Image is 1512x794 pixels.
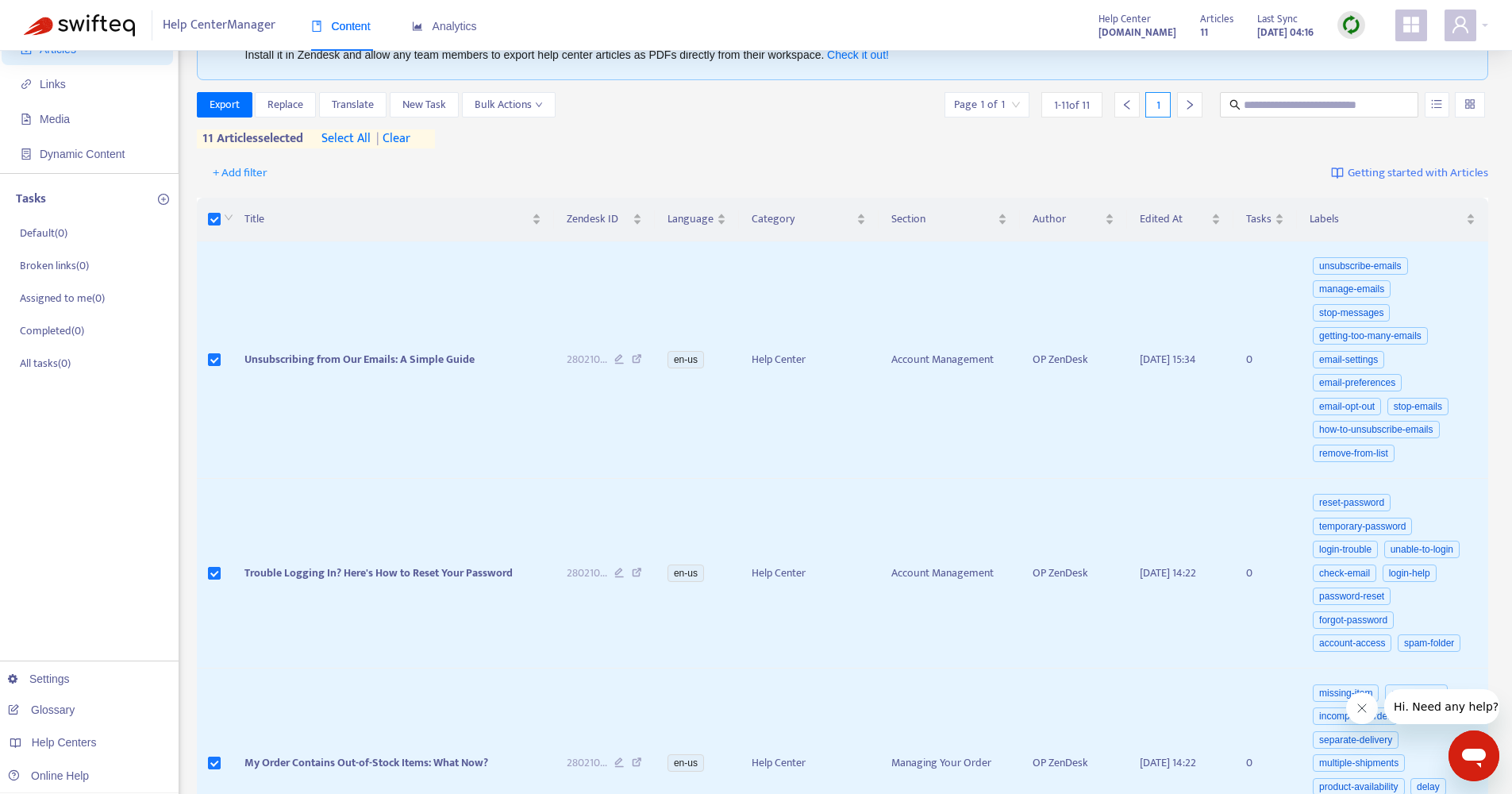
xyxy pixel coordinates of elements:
span: separate-delivery [1313,731,1399,749]
span: Help Center [1098,10,1151,28]
p: Completed ( 0 ) [20,322,84,339]
td: OP ZenDesk [1020,241,1127,479]
p: Tasks [16,190,46,209]
th: Tasks [1233,198,1297,241]
button: Export [197,92,252,118]
span: Unsubscribing from Our Emails: A Simple Guide [244,350,475,368]
span: area-chart [412,21,423,32]
span: Content [311,20,371,33]
span: password-reset [1313,588,1391,605]
span: en-us [668,351,704,368]
td: 0 [1233,241,1297,479]
span: [DATE] 14:22 [1140,754,1196,772]
button: Translate [319,92,387,118]
p: Default ( 0 ) [20,225,67,241]
a: Settings [8,673,70,685]
span: My Order Contains Out-of-Stock Items: What Now? [244,754,488,772]
span: en-us [668,754,704,772]
span: Help Center Manager [163,10,275,40]
span: forgot-password [1313,611,1394,629]
span: book [311,21,322,32]
span: stop-messages [1313,304,1390,322]
span: getting-too-many-emails [1313,327,1428,345]
span: temporary-password [1313,518,1412,535]
span: missing-item [1313,684,1379,702]
td: 0 [1233,479,1297,669]
span: | [376,128,379,149]
span: account-access [1313,634,1391,652]
span: Dynamic Content [40,148,125,160]
span: en-us [668,565,704,582]
span: Zendesk ID [567,210,629,228]
span: unsubscribe-emails [1313,257,1407,275]
span: 280210 ... [567,351,607,368]
span: user [1451,15,1470,34]
a: Getting started with Articles [1331,160,1488,186]
th: Labels [1297,198,1488,241]
span: remove-from-list [1313,445,1395,462]
span: Analytics [412,20,477,33]
span: out-of-stock [1385,684,1448,702]
span: clear [371,129,410,148]
span: Last Sync [1257,10,1298,28]
th: Title [232,198,555,241]
th: Author [1020,198,1127,241]
a: [DOMAIN_NAME] [1098,23,1176,41]
span: Trouble Logging In? Here's How to Reset Your Password [244,564,513,582]
span: spam-folder [1398,634,1460,652]
td: Help Center [739,479,879,669]
td: Account Management [879,241,1020,479]
span: Replace [267,96,303,114]
strong: 11 [1200,24,1208,41]
span: down [535,101,543,109]
span: Labels [1310,210,1463,228]
button: + Add filter [201,160,279,186]
button: Replace [255,92,316,118]
span: check-email [1313,565,1376,582]
span: Help Centers [32,736,97,749]
span: Language [668,210,714,228]
span: Articles [1200,10,1233,28]
span: Export [210,96,240,114]
span: stop-emails [1387,398,1449,415]
span: file-image [21,114,32,125]
button: New Task [390,92,459,118]
img: image-link [1331,167,1344,179]
span: reset-password [1313,494,1391,511]
th: Zendesk ID [554,198,655,241]
strong: [DATE] 04:16 [1257,24,1314,41]
span: left [1121,99,1133,110]
span: plus-circle [158,194,169,205]
span: 11 articles selected [197,129,304,148]
div: 1 [1145,92,1171,118]
span: 280210 ... [567,754,607,772]
span: Translate [332,96,374,114]
th: Language [655,198,739,241]
iframe: Close message [1346,692,1378,724]
span: Getting started with Articles [1348,164,1488,183]
th: Edited At [1127,198,1233,241]
strong: [DOMAIN_NAME] [1098,24,1176,41]
span: appstore [1402,15,1421,34]
img: Swifteq [24,14,135,37]
span: manage-emails [1313,280,1391,298]
span: right [1184,99,1195,110]
td: OP ZenDesk [1020,479,1127,669]
span: unordered-list [1431,98,1442,110]
span: Edited At [1140,210,1208,228]
span: down [224,213,233,222]
p: Assigned to me ( 0 ) [20,290,105,306]
th: Category [739,198,879,241]
p: All tasks ( 0 ) [20,355,71,372]
a: Glossary [8,703,75,716]
span: email-settings [1313,351,1384,368]
span: Section [891,210,995,228]
span: login-help [1383,565,1437,582]
span: 280210 ... [567,565,607,582]
span: Author [1033,210,1102,228]
span: New Task [402,96,446,114]
span: [DATE] 14:22 [1140,564,1196,582]
span: Tasks [1246,210,1272,228]
span: container [21,148,32,160]
button: Bulk Actionsdown [462,92,556,118]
